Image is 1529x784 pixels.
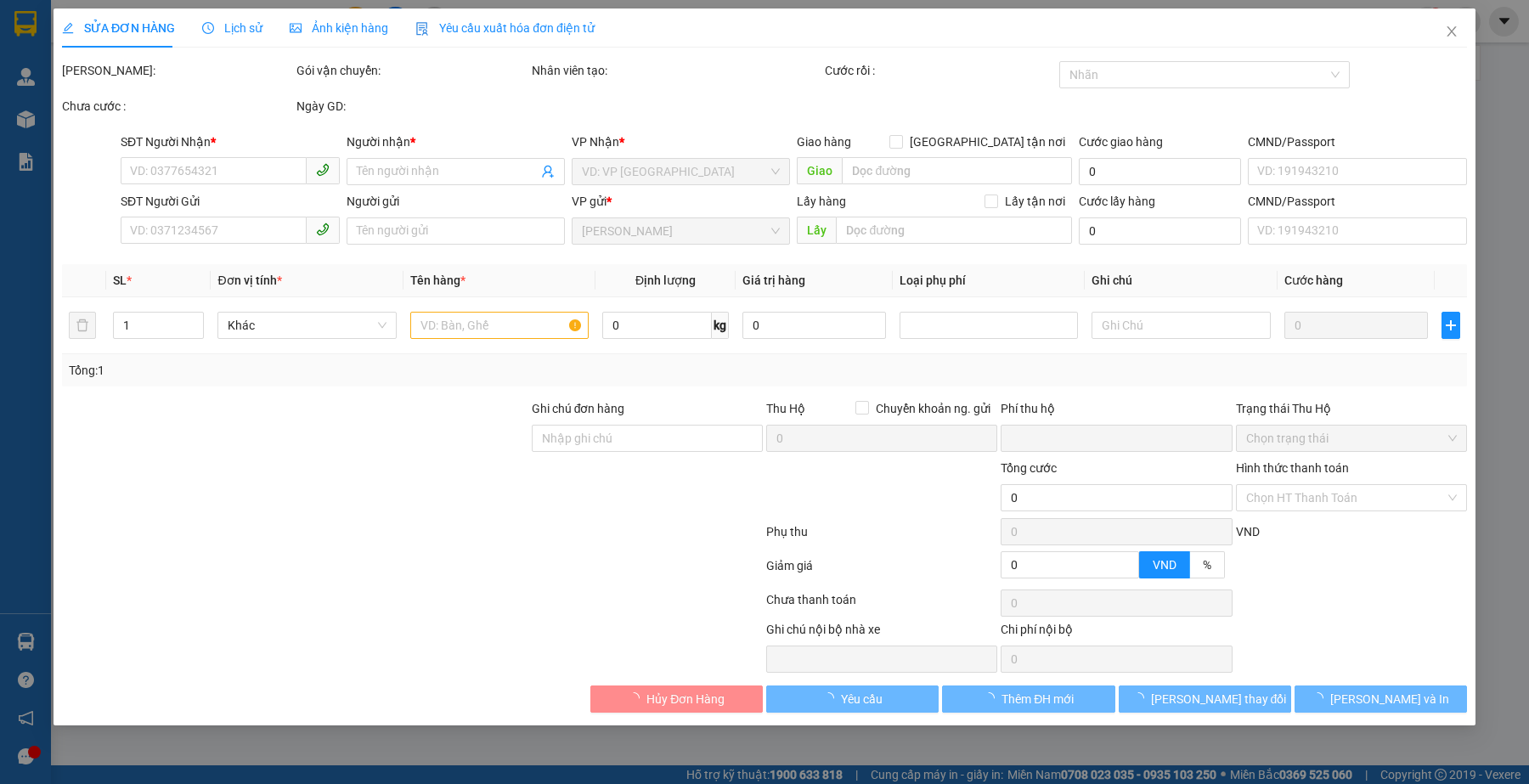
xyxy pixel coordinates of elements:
span: SL [113,274,127,287]
span: Giao [797,157,842,184]
div: VP gửi [572,192,790,211]
span: plus [1442,319,1459,332]
label: Hình thức thanh toán [1236,461,1349,475]
span: kg [712,312,729,339]
span: VND [1236,525,1260,539]
div: Nhân viên tạo: [532,61,821,80]
div: Chi phí nội bộ [1001,620,1232,646]
span: Thêm ĐH mới [1001,690,1074,708]
div: Cước rồi : [825,61,1056,80]
div: SĐT Người Nhận [121,133,339,151]
button: plus [1442,312,1460,339]
span: Chuyển khoản ng. gửi [869,399,997,418]
span: Giao hàng [797,135,851,149]
span: Ảnh kiện hàng [290,21,388,35]
span: clock-circle [202,22,214,34]
span: Cư Kuin [582,218,780,244]
span: loading [628,692,646,704]
span: Khác [228,313,386,338]
span: [PERSON_NAME] thay đổi [1151,690,1287,708]
span: loading [822,692,841,704]
span: picture [290,22,302,34]
label: Cước giao hàng [1079,135,1163,149]
span: SỬA ĐƠN HÀNG [62,21,175,35]
div: Người nhận [347,133,565,151]
span: Yêu cầu [841,690,883,708]
button: delete [69,312,96,339]
div: SĐT Người Gửi [121,192,339,211]
div: Ghi chú nội bộ nhà xe [766,620,997,646]
span: Đơn vị tính [217,274,281,287]
input: 0 [1284,312,1428,339]
span: Tên hàng [410,274,465,287]
label: Ghi chú đơn hàng [532,402,625,415]
span: [PERSON_NAME] và In [1330,690,1449,708]
span: Lấy tận nơi [998,192,1072,211]
span: loading [983,692,1001,704]
span: Thu Hộ [766,402,805,415]
span: Lấy hàng [797,195,846,208]
div: CMND/Passport [1248,192,1466,211]
button: Yêu cầu [766,685,939,713]
span: % [1203,558,1211,572]
span: user-add [541,165,555,178]
div: Người gửi [347,192,565,211]
span: Chọn trạng thái [1246,426,1457,451]
input: Dọc đường [842,157,1072,184]
input: VD: Bàn, Ghế [410,312,589,339]
th: Ghi chú [1085,264,1277,297]
button: [PERSON_NAME] thay đổi [1119,685,1291,713]
div: Ngày GD: [296,97,528,116]
span: VND [1153,558,1176,572]
div: Chưa thanh toán [764,590,999,620]
input: Ghi chú đơn hàng [532,425,763,452]
div: [PERSON_NAME]: [62,61,293,80]
span: loading [1132,692,1151,704]
span: loading [1312,692,1330,704]
span: Hủy Đơn Hàng [646,690,725,708]
div: Tổng: 1 [69,361,590,380]
span: Giá trị hàng [742,274,805,287]
div: Giảm giá [764,556,999,586]
input: Dọc đường [836,217,1072,244]
div: Trạng thái Thu Hộ [1236,399,1467,418]
div: Gói vận chuyển: [296,61,528,80]
span: Yêu cầu xuất hóa đơn điện tử [415,21,595,35]
span: [GEOGRAPHIC_DATA] tận nơi [903,133,1072,151]
input: Cước giao hàng [1079,158,1241,185]
span: Cước hàng [1284,274,1343,287]
span: Lịch sử [202,21,262,35]
button: [PERSON_NAME] và In [1295,685,1467,713]
button: Thêm ĐH mới [942,685,1114,713]
span: close [1445,25,1458,38]
img: icon [415,22,429,36]
div: Phí thu hộ [1001,399,1232,425]
div: Chưa cước : [62,97,293,116]
span: Tổng cước [1001,461,1057,475]
span: VP Nhận [572,135,619,149]
input: Ghi Chú [1092,312,1270,339]
button: Close [1428,8,1475,56]
span: phone [316,163,330,177]
label: Cước lấy hàng [1079,195,1155,208]
th: Loại phụ phí [893,264,1085,297]
span: Lấy [797,217,836,244]
span: phone [316,223,330,236]
input: Cước lấy hàng [1079,217,1241,245]
span: edit [62,22,74,34]
div: Phụ thu [764,522,999,552]
button: Hủy Đơn Hàng [590,685,763,713]
span: Định lượng [635,274,696,287]
div: CMND/Passport [1248,133,1466,151]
